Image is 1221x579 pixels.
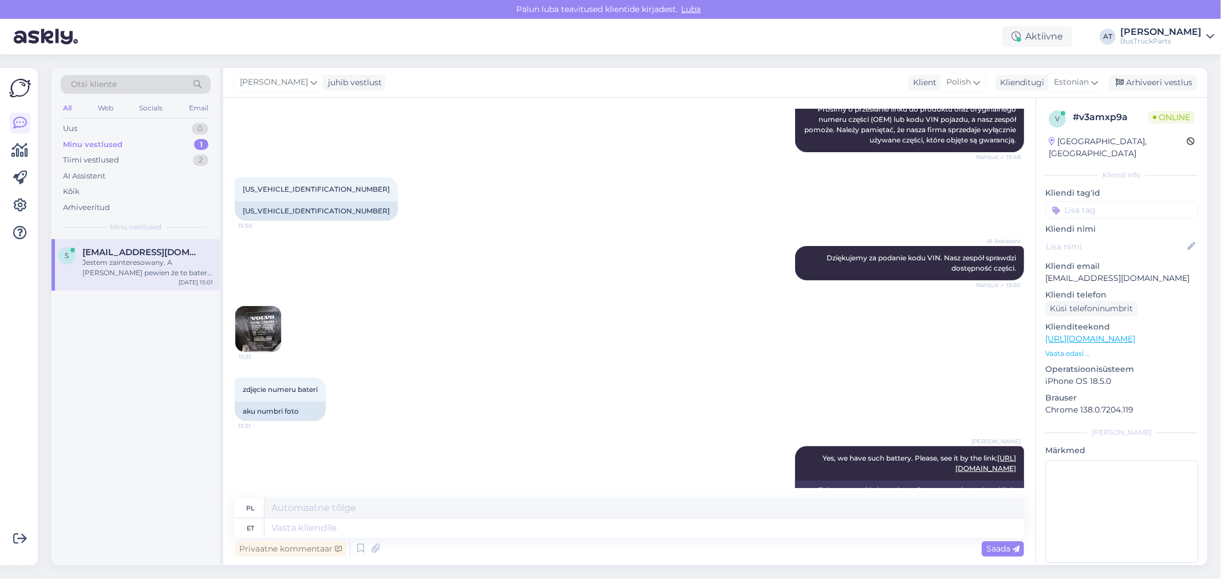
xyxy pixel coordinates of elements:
[1100,29,1116,45] div: AT
[946,76,971,89] span: Polish
[1120,37,1202,46] div: BusTruckParts
[976,281,1021,289] span: Nähtud ✓ 15:50
[82,257,213,278] div: Jestem zainteresowany. A [PERSON_NAME] pewien że te baterie pasują do mojego autobusu? Mają inny ...
[1148,111,1195,124] span: Online
[1045,223,1198,235] p: Kliendi nimi
[1002,26,1072,47] div: Aktiivne
[978,237,1021,245] span: AI Assistent
[1045,375,1198,387] p: iPhone OS 18.5.0
[239,352,282,361] span: 15:51
[1045,201,1198,219] input: Lisa tag
[179,278,213,287] div: [DATE] 15:01
[1045,334,1135,344] a: [URL][DOMAIN_NAME]
[243,185,390,193] span: [US_VEHICLE_IDENTIFICATION_NUMBER]
[82,247,201,257] span: szymonrafa134@gmail.com
[1045,404,1198,416] p: Chrome 138.0.7204.119
[235,541,346,557] div: Privaatne kommentaar
[194,139,208,150] div: 1
[1045,170,1198,180] div: Kliendi info
[678,4,705,14] span: Luba
[187,101,211,116] div: Email
[1109,75,1197,90] div: Arhiveeri vestlus
[1045,301,1137,316] div: Küsi telefoninumbrit
[61,101,74,116] div: All
[1045,392,1198,404] p: Brauser
[63,139,123,150] div: Minu vestlused
[1120,27,1214,46] a: [PERSON_NAME]BusTruckParts
[823,454,1016,473] span: Yes, we have such battery. Please, see it by the link:
[247,518,254,538] div: et
[1045,272,1198,284] p: [EMAIL_ADDRESS][DOMAIN_NAME]
[137,101,165,116] div: Socials
[235,402,326,421] div: aku numbri foto
[1045,289,1198,301] p: Kliendi telefon
[1045,187,1198,199] p: Kliendi tag'id
[1073,110,1148,124] div: # v3amxp9a
[323,77,382,89] div: juhib vestlust
[9,77,31,99] img: Askly Logo
[235,306,281,352] img: Attachment
[1045,348,1198,359] p: Vaata edasi ...
[110,222,161,232] span: Minu vestlused
[1049,136,1187,160] div: [GEOGRAPHIC_DATA], [GEOGRAPHIC_DATA]
[96,101,116,116] div: Web
[63,154,119,166] div: Tiimi vestlused
[63,123,77,134] div: Uus
[65,251,69,260] span: s
[63,202,110,213] div: Arhiveeritud
[908,77,937,89] div: Klient
[63,170,105,182] div: AI Assistent
[235,201,398,221] div: [US_VEHICLE_IDENTIFICATION_NUMBER]
[1045,321,1198,333] p: Klienditeekond
[1045,427,1198,438] div: [PERSON_NAME]
[986,544,1020,554] span: Saada
[1055,114,1060,123] span: v
[1045,445,1198,457] p: Märkmed
[827,253,1018,272] span: Dziękujemy za podanie kodu VIN. Nasz zespół sprawdzi dostępność części.
[238,422,281,430] span: 15:51
[238,221,281,230] span: 15:50
[995,77,1044,89] div: Klienditugi
[192,123,208,134] div: 0
[193,154,208,166] div: 2
[1045,260,1198,272] p: Kliendi email
[243,385,318,394] span: zdjęcie numeru bateri
[240,76,308,89] span: [PERSON_NAME]
[1045,363,1198,375] p: Operatsioonisüsteem
[795,481,1024,510] div: Tak, mamy taki akumulator. Proszę go zobaczyć pod link:
[976,153,1021,161] span: Nähtud ✓ 15:48
[971,437,1021,446] span: [PERSON_NAME]
[1046,240,1185,253] input: Lisa nimi
[63,186,80,197] div: Kõik
[1054,76,1089,89] span: Estonian
[1120,27,1202,37] div: [PERSON_NAME]
[71,78,117,90] span: Otsi kliente
[246,498,255,518] div: pl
